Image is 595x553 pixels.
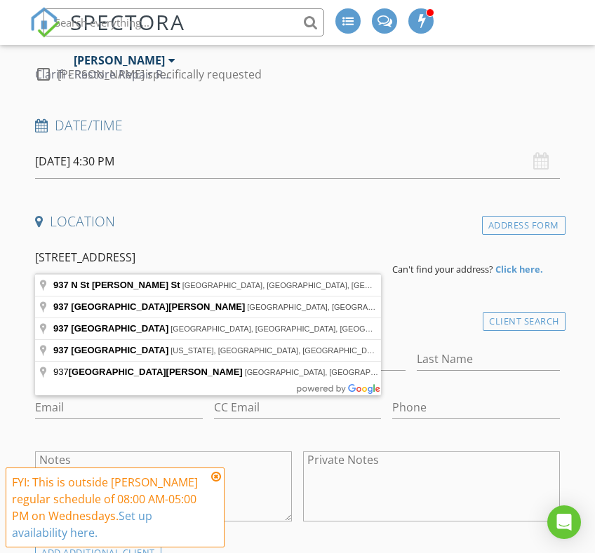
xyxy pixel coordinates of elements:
div: Open Intercom Messenger [547,505,581,539]
span: 937 [53,345,69,355]
span: 937 [53,301,69,312]
div: Clarifi - Restore Repair Renew [35,67,175,81]
span: 937 [53,367,245,377]
span: [GEOGRAPHIC_DATA][PERSON_NAME] [69,367,243,377]
input: Search everything... [44,8,324,36]
div: Client Search [483,312,566,331]
span: [US_STATE], [GEOGRAPHIC_DATA], [GEOGRAPHIC_DATA] [171,346,383,355]
span: 937 [53,323,69,334]
span: [GEOGRAPHIC_DATA] [71,323,168,334]
div: [PERSON_NAME] [74,53,165,67]
span: 937 [53,280,69,290]
h4: Location [35,212,559,231]
span: [GEOGRAPHIC_DATA], [GEOGRAPHIC_DATA], [GEOGRAPHIC_DATA] [247,303,497,311]
span: N St [PERSON_NAME] St [71,280,180,290]
strong: Click here. [495,263,543,275]
div: FYI: This is outside [PERSON_NAME] regular schedule of 08:00 AM-05:00 PM on Wednesdays. [12,474,207,541]
span: Can't find your address? [392,263,493,275]
h4: Date/Time [35,116,559,135]
span: [GEOGRAPHIC_DATA], [GEOGRAPHIC_DATA], [GEOGRAPHIC_DATA] [245,368,495,376]
input: Address Search [35,240,381,275]
div: Address Form [482,216,566,235]
span: [GEOGRAPHIC_DATA], [GEOGRAPHIC_DATA], [GEOGRAPHIC_DATA] [171,325,420,333]
span: [GEOGRAPHIC_DATA], [GEOGRAPHIC_DATA], [GEOGRAPHIC_DATA] [182,281,432,289]
span: [GEOGRAPHIC_DATA] [71,345,168,355]
input: Select date [35,144,559,179]
span: [GEOGRAPHIC_DATA][PERSON_NAME] [71,301,245,312]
